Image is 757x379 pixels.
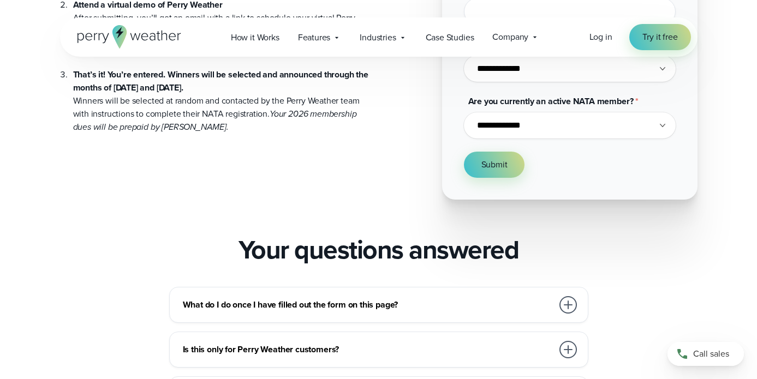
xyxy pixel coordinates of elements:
span: Company [492,31,528,44]
span: Case Studies [426,31,474,44]
a: Call sales [667,342,744,366]
span: Submit [481,158,508,171]
a: Log in [589,31,612,44]
span: Features [298,31,331,44]
h3: What do I do once I have filled out the form on this page? [183,298,553,311]
a: How it Works [222,26,289,49]
span: Industries [360,31,396,44]
strong: That’s it! You’re entered. Winners will be selected and announced through the months of [DATE] an... [73,68,368,94]
a: Try it free [629,24,690,50]
span: Log in [589,31,612,43]
h3: Is this only for Perry Weather customers? [183,343,553,356]
span: Call sales [693,347,729,360]
span: How it Works [231,31,279,44]
span: Are you currently an active NATA member? [468,95,634,107]
span: Try it free [642,31,677,44]
em: Your 2026 membership dues will be prepaid by [PERSON_NAME]. [73,107,357,133]
button: Submit [464,152,525,178]
a: Case Studies [416,26,484,49]
h2: Your questions answered [239,234,519,265]
li: Winners will be selected at random and contacted by the Perry Weather team with instructions to c... [73,55,370,134]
